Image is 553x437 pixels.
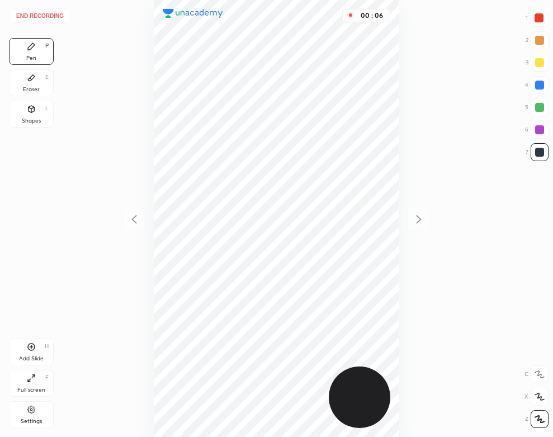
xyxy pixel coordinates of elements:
div: 00 : 06 [358,12,385,20]
div: 4 [525,76,549,94]
div: Add Slide [19,356,44,361]
div: Shapes [22,118,41,124]
div: H [45,344,49,349]
div: 7 [526,143,549,161]
button: End recording [9,9,71,22]
div: E [45,74,49,80]
div: X [524,388,549,406]
div: Settings [21,419,42,424]
div: L [45,106,49,111]
div: 3 [526,54,549,72]
div: Eraser [23,87,40,92]
div: 5 [525,98,549,116]
div: Full screen [17,387,45,393]
div: Pen [26,55,36,61]
div: C [524,365,549,383]
div: 1 [526,9,548,27]
div: F [45,375,49,380]
div: P [45,43,49,49]
img: logo.38c385cc.svg [163,9,223,18]
div: 6 [525,121,549,139]
div: Z [525,410,549,428]
div: 2 [526,31,549,49]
